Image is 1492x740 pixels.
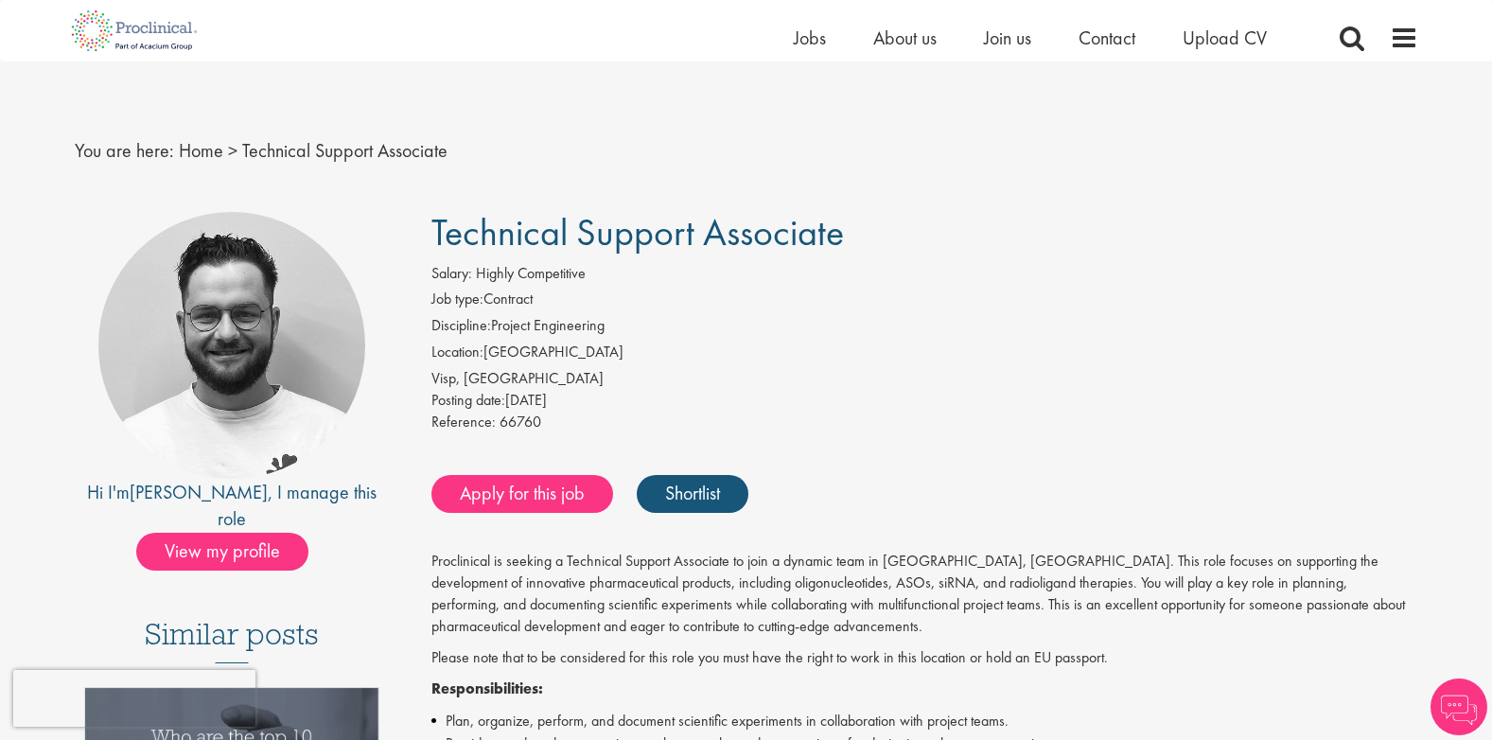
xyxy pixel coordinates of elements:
a: Contact [1079,26,1135,50]
a: About us [873,26,937,50]
span: > [228,138,237,163]
h3: Similar posts [145,618,319,663]
span: View my profile [136,533,308,571]
iframe: reCAPTCHA [13,670,255,727]
label: Reference: [431,412,496,433]
div: Hi I'm , I manage this role [75,479,390,533]
a: Upload CV [1183,26,1267,50]
a: Jobs [794,26,826,50]
span: 66760 [500,412,541,432]
label: Job type: [431,289,483,310]
img: imeage of recruiter Emile De Beer [98,212,365,479]
span: Technical Support Associate [431,208,844,256]
strong: Responsibilities: [431,678,543,698]
img: Chatbot [1431,678,1487,735]
div: Visp, [GEOGRAPHIC_DATA] [431,368,1418,390]
label: Location: [431,342,483,363]
a: View my profile [136,537,327,561]
span: Technical Support Associate [242,138,448,163]
a: Shortlist [637,475,748,513]
p: Proclinical is seeking a Technical Support Associate to join a dynamic team in [GEOGRAPHIC_DATA],... [431,551,1418,637]
li: [GEOGRAPHIC_DATA] [431,342,1418,368]
div: [DATE] [431,390,1418,412]
p: Please note that to be considered for this role you must have the right to work in this location ... [431,647,1418,669]
span: You are here: [75,138,174,163]
label: Salary: [431,263,472,285]
a: Join us [984,26,1031,50]
a: [PERSON_NAME] [130,480,268,504]
span: Posting date: [431,390,505,410]
label: Discipline: [431,315,491,337]
li: Contract [431,289,1418,315]
li: Project Engineering [431,315,1418,342]
span: Highly Competitive [476,263,586,283]
a: breadcrumb link [179,138,223,163]
a: Apply for this job [431,475,613,513]
li: Plan, organize, perform, and document scientific experiments in collaboration with project teams. [431,710,1418,732]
